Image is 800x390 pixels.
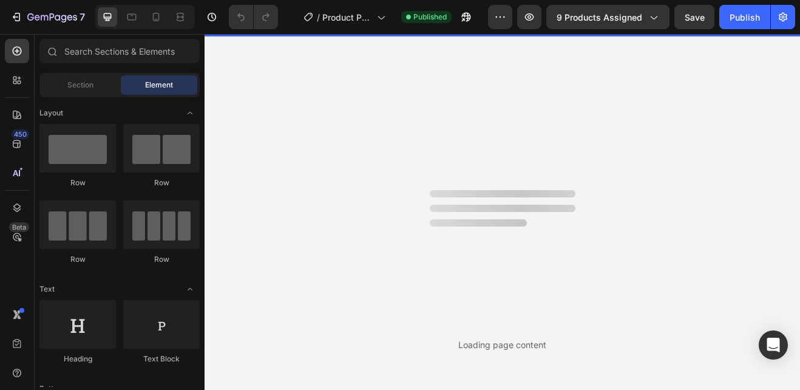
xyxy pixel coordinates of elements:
button: 7 [5,5,90,29]
span: Toggle open [180,279,200,299]
div: Row [123,254,200,265]
div: Row [39,177,116,188]
span: Published [413,12,447,22]
div: Loading page content [458,338,546,351]
input: Search Sections & Elements [39,39,200,63]
span: Text [39,284,55,295]
p: 7 [80,10,85,24]
div: 450 [12,129,29,139]
div: Heading [39,354,116,364]
div: Row [39,254,116,265]
button: Save [674,5,714,29]
div: Beta [9,222,29,232]
span: Element [145,80,173,91]
span: Layout [39,108,63,118]
span: Product Page - [DATE] 15:56:13 [322,11,372,24]
span: Toggle open [180,103,200,123]
button: Publish [719,5,770,29]
div: Open Intercom Messenger [759,330,788,360]
button: 9 products assigned [546,5,669,29]
div: Undo/Redo [229,5,278,29]
span: Section [67,80,93,91]
div: Row [123,177,200,188]
span: 9 products assigned [557,11,642,24]
div: Publish [730,11,760,24]
div: Text Block [123,354,200,364]
span: Save [685,12,705,22]
span: / [317,11,320,24]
